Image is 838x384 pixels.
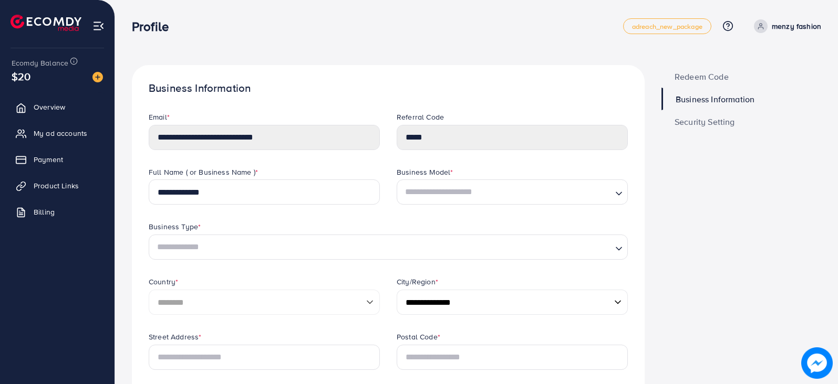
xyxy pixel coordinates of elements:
[675,118,735,126] span: Security Setting
[149,82,628,95] h1: Business Information
[149,221,201,232] label: Business Type
[149,167,258,177] label: Full Name ( or Business Name )
[8,175,107,196] a: Product Links
[8,149,107,170] a: Payment
[397,167,453,177] label: Business Model
[397,112,444,122] label: Referral Code
[623,18,711,34] a: adreach_new_package
[397,276,438,287] label: City/Region
[11,15,81,31] img: logo
[750,19,821,33] a: menzy fashion
[34,128,87,138] span: My ad accounts
[34,102,65,112] span: Overview
[12,58,68,68] span: Ecomdy Balance
[34,180,79,191] span: Product Links
[401,183,611,202] input: Search for option
[149,276,178,287] label: Country
[801,347,833,379] img: image
[149,234,628,260] div: Search for option
[92,72,103,82] img: image
[34,154,63,165] span: Payment
[675,72,729,81] span: Redeem Code
[12,69,30,84] span: $20
[8,123,107,144] a: My ad accounts
[92,20,105,32] img: menu
[34,207,55,217] span: Billing
[149,112,170,122] label: Email
[8,97,107,118] a: Overview
[8,201,107,222] a: Billing
[772,20,821,33] p: menzy fashion
[632,23,702,30] span: adreach_new_package
[676,95,754,103] span: Business Information
[397,179,628,205] div: Search for option
[397,332,440,342] label: Postal Code
[149,332,201,342] label: Street Address
[132,19,177,34] h3: Profile
[153,238,611,257] input: Search for option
